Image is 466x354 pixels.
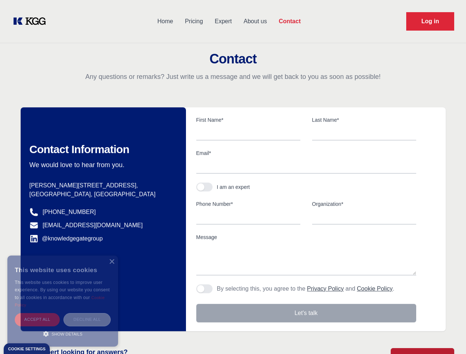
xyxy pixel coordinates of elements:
[151,12,179,31] a: Home
[30,181,174,190] p: [PERSON_NAME][STREET_ADDRESS],
[30,143,174,156] h2: Contact Information
[238,12,273,31] a: About us
[15,261,111,279] div: This website uses cookies
[196,233,416,241] label: Message
[52,332,83,336] span: Show details
[196,116,300,124] label: First Name*
[179,12,209,31] a: Pricing
[43,208,96,216] a: [PHONE_NUMBER]
[15,280,110,300] span: This website uses cookies to improve user experience. By using our website you consent to all coo...
[209,12,238,31] a: Expert
[9,72,457,81] p: Any questions or remarks? Just write us a message and we will get back to you as soon as possible!
[8,347,45,351] div: Cookie settings
[109,259,114,265] div: Close
[15,313,60,326] div: Accept all
[15,330,111,337] div: Show details
[217,284,394,293] p: By selecting this, you agree to the and .
[9,52,457,66] h2: Contact
[357,285,393,292] a: Cookie Policy
[12,15,52,27] a: KOL Knowledge Platform: Talk to Key External Experts (KEE)
[196,149,416,157] label: Email*
[196,200,300,208] label: Phone Number*
[273,12,307,31] a: Contact
[30,190,174,199] p: [GEOGRAPHIC_DATA], [GEOGRAPHIC_DATA]
[217,183,250,191] div: I am an expert
[312,200,416,208] label: Organization*
[196,304,416,322] button: Let's talk
[63,313,111,326] div: Decline all
[307,285,344,292] a: Privacy Policy
[406,12,454,31] a: Request Demo
[15,295,105,307] a: Cookie Policy
[312,116,416,124] label: Last Name*
[30,160,174,169] p: We would love to hear from you.
[43,221,143,230] a: [EMAIL_ADDRESS][DOMAIN_NAME]
[30,234,103,243] a: @knowledgegategroup
[429,319,466,354] iframe: Chat Widget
